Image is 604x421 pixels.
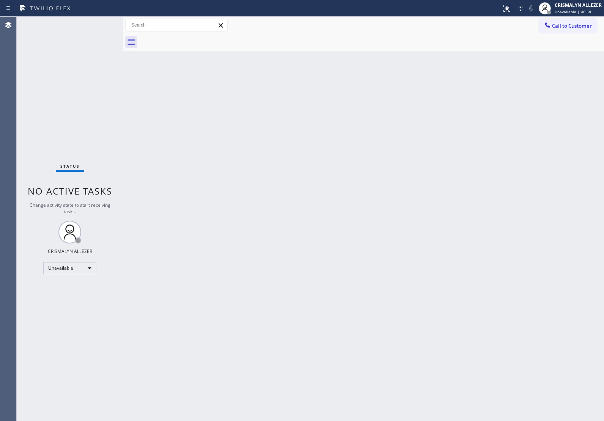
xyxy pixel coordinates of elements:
span: Change activity state to start receiving tasks. [30,202,110,215]
div: Unavailable [43,262,96,274]
button: Call to Customer [539,19,597,33]
span: Call to Customer [552,22,592,29]
button: Mute [526,3,536,14]
span: No active tasks [28,185,112,197]
span: Unavailable | 40:58 [555,9,591,14]
div: CRISMALYN ALLEZER [555,2,602,8]
input: Search [126,19,227,31]
div: CRISMALYN ALLEZER [48,248,92,254]
span: Status [60,163,80,169]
